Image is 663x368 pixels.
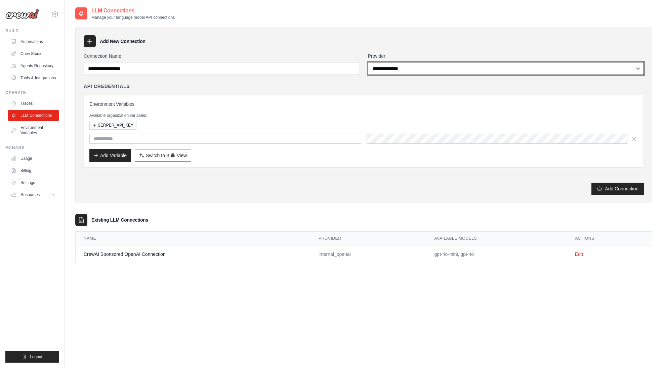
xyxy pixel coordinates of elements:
button: Resources [8,189,59,200]
td: gpt-4o-mini, gpt-4o [426,245,567,263]
button: SERPER_API_KEY [89,121,136,130]
th: Available Models [426,232,567,245]
p: Manage your language model API connections [91,15,175,20]
a: LLM Connections [8,110,59,121]
button: Switch to Bulk View [135,149,191,162]
label: Connection Name [84,53,360,59]
span: Logout [30,354,42,360]
a: Settings [8,177,59,188]
button: Add Connection [591,183,644,195]
a: Usage [8,153,59,164]
a: Edit [575,251,583,257]
a: Tools & Integrations [8,73,59,83]
a: Crew Studio [8,48,59,59]
h3: Add New Connection [100,38,146,45]
span: Resources [20,192,40,197]
div: Build [5,28,59,34]
h3: Environment Variables [89,101,638,107]
label: Provider [368,53,644,59]
div: Operate [5,90,59,95]
th: Name [76,232,310,245]
img: Logo [5,9,39,19]
th: Actions [567,232,652,245]
a: Traces [8,98,59,109]
a: Agents Repository [8,60,59,71]
td: CrewAI Sponsored OpenAI Connection [76,245,310,263]
div: Manage [5,145,59,150]
h2: LLM Connections [91,7,175,15]
h4: API Credentials [84,83,130,90]
a: Automations [8,36,59,47]
button: Add Variable [89,149,131,162]
a: Environment Variables [8,122,59,138]
p: Available organization variables: [89,113,638,118]
span: Switch to Bulk View [146,152,187,159]
button: Logout [5,351,59,363]
h3: Existing LLM Connections [91,217,148,223]
a: Billing [8,165,59,176]
td: internal_openai [310,245,426,263]
th: Provider [310,232,426,245]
